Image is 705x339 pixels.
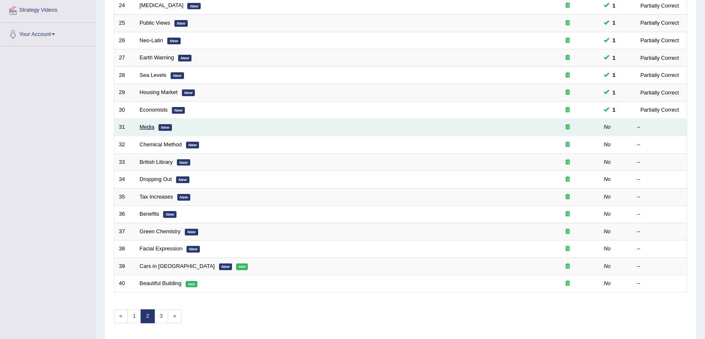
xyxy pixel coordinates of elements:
[541,2,594,10] div: Exam occurring question
[114,49,135,67] td: 27
[168,309,181,323] a: »
[186,246,200,252] em: New
[637,263,682,270] div: –
[541,106,594,114] div: Exam occurring question
[604,263,611,269] em: No
[140,20,170,26] a: Public Views
[127,309,141,323] a: 1
[140,280,181,286] a: Beautiful Building
[541,158,594,166] div: Exam occurring question
[186,142,199,148] em: New
[114,136,135,153] td: 32
[114,101,135,119] td: 30
[604,245,611,252] em: No
[541,176,594,184] div: Exam occurring question
[604,228,611,234] em: No
[114,240,135,258] td: 38
[163,211,176,218] em: New
[541,89,594,97] div: Exam occurring question
[609,71,619,79] span: You can still take this question
[174,20,188,27] em: New
[637,123,682,131] div: –
[114,171,135,189] td: 34
[604,124,611,130] em: No
[114,84,135,102] td: 29
[114,257,135,275] td: 39
[185,229,198,235] em: New
[172,107,185,114] em: New
[141,309,154,323] a: 2
[140,176,172,182] a: Dropping Out
[187,3,201,10] em: New
[114,153,135,171] td: 33
[541,228,594,236] div: Exam occurring question
[154,309,168,323] a: 3
[604,141,611,148] em: No
[140,159,173,165] a: British Library
[140,141,182,148] a: Chemical Method
[637,18,682,27] div: Partially Correct
[604,176,611,182] em: No
[609,88,619,97] span: You can still take this question
[186,281,197,288] em: Hot
[140,211,159,217] a: Benefits
[637,88,682,97] div: Partially Correct
[114,66,135,84] td: 28
[140,245,183,252] a: Facial Expression
[541,123,594,131] div: Exam occurring question
[604,280,611,286] em: No
[637,158,682,166] div: –
[140,107,168,113] a: Economists
[177,159,190,166] em: New
[541,54,594,62] div: Exam occurring question
[637,105,682,114] div: Partially Correct
[541,19,594,27] div: Exam occurring question
[140,89,178,95] a: Housing Market
[541,71,594,79] div: Exam occurring question
[637,141,682,149] div: –
[637,36,682,45] div: Partially Correct
[604,211,611,217] em: No
[182,89,195,96] em: New
[541,280,594,288] div: Exam occurring question
[177,194,191,201] em: New
[167,38,181,44] em: New
[140,124,154,130] a: Media
[637,71,682,79] div: Partially Correct
[140,228,181,234] a: Green Chemistry
[541,37,594,45] div: Exam occurring question
[114,223,135,240] td: 37
[171,72,184,79] em: New
[114,119,135,136] td: 31
[637,54,682,62] div: Partially Correct
[114,15,135,32] td: 25
[114,275,135,293] td: 40
[541,141,594,149] div: Exam occurring question
[541,193,594,201] div: Exam occurring question
[140,2,184,8] a: [MEDICAL_DATA]
[541,263,594,270] div: Exam occurring question
[140,54,174,61] a: Earth Warning
[140,263,215,269] a: Cars in [GEOGRAPHIC_DATA]
[140,37,163,43] a: Neo-Latin
[637,210,682,218] div: –
[178,55,191,61] em: New
[637,280,682,288] div: –
[219,263,232,270] em: New
[604,159,611,165] em: No
[637,228,682,236] div: –
[609,36,619,45] span: You can still take this question
[114,188,135,206] td: 35
[159,124,172,131] em: New
[114,309,128,323] a: «
[140,72,166,78] a: Sea Levels
[114,32,135,49] td: 26
[541,245,594,253] div: Exam occurring question
[637,176,682,184] div: –
[236,263,248,270] em: Hot
[609,1,619,10] span: You can still take this question
[637,193,682,201] div: –
[609,105,619,114] span: You can still take this question
[637,245,682,253] div: –
[114,206,135,223] td: 36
